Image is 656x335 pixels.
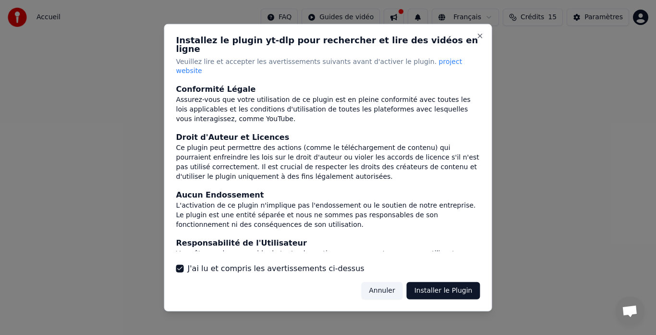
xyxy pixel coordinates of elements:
div: Responsabilité de l'Utilisateur [176,237,480,249]
div: Assurez-vous que votre utilisation de ce plugin est en pleine conformité avec toutes les lois app... [176,95,480,124]
button: Annuler [361,282,402,299]
button: Installer le Plugin [407,282,480,299]
div: L'activation de ce plugin n'implique pas l'endossement ou le soutien de notre entreprise. Le plug... [176,201,480,230]
h2: Installez le plugin yt-dlp pour rechercher et lire des vidéos en ligne [176,36,480,53]
div: Conformité Légale [176,84,480,95]
p: Veuillez lire et accepter les avertissements suivants avant d'activer le plugin. [176,57,480,76]
label: J'ai lu et compris les avertissements ci-dessus [188,263,364,274]
div: Ce plugin peut permettre des actions (comme le téléchargement de contenu) qui pourraient enfreind... [176,143,480,182]
span: project website [176,57,462,74]
div: Droit d'Auteur et Licences [176,132,480,143]
div: Aucun Endossement [176,189,480,201]
div: Vous êtes seul responsable de toutes les actions que vous entreprenez en utilisant ce plugin. Cel... [176,249,480,278]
